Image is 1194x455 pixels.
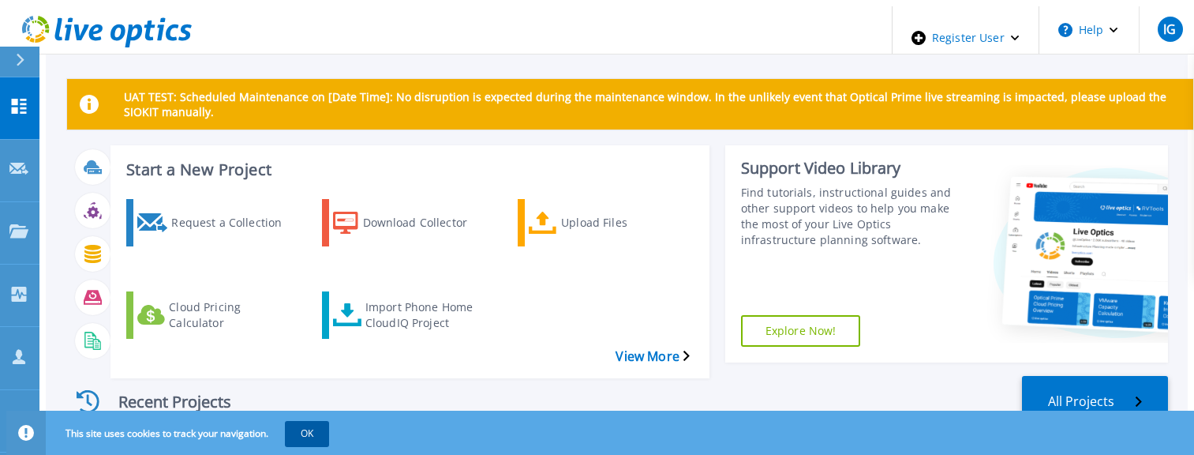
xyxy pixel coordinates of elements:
[518,199,709,246] a: Upload Files
[365,295,492,335] div: Import Phone Home CloudIQ Project
[285,421,329,446] button: OK
[50,421,329,446] span: This site uses cookies to track your navigation.
[124,89,1181,119] p: UAT TEST: Scheduled Maintenance on [Date Time]: No disruption is expected during the maintenance ...
[1039,6,1138,54] button: Help
[322,199,513,246] a: Download Collector
[126,161,689,179] h3: Start a New Project
[741,315,861,347] a: Explore Now!
[893,6,1039,70] div: Register User
[1163,23,1176,36] span: IG
[126,291,317,339] a: Cloud Pricing Calculator
[171,203,298,243] div: Request a Collection
[741,158,963,179] div: Support Video Library
[67,382,256,421] div: Recent Projects
[741,185,963,248] div: Find tutorials, instructional guides and other support videos to help you make the most of your L...
[616,349,689,364] a: View More
[561,203,687,243] div: Upload Files
[126,199,317,246] a: Request a Collection
[169,295,295,335] div: Cloud Pricing Calculator
[363,203,489,243] div: Download Collector
[1022,376,1168,427] a: All Projects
